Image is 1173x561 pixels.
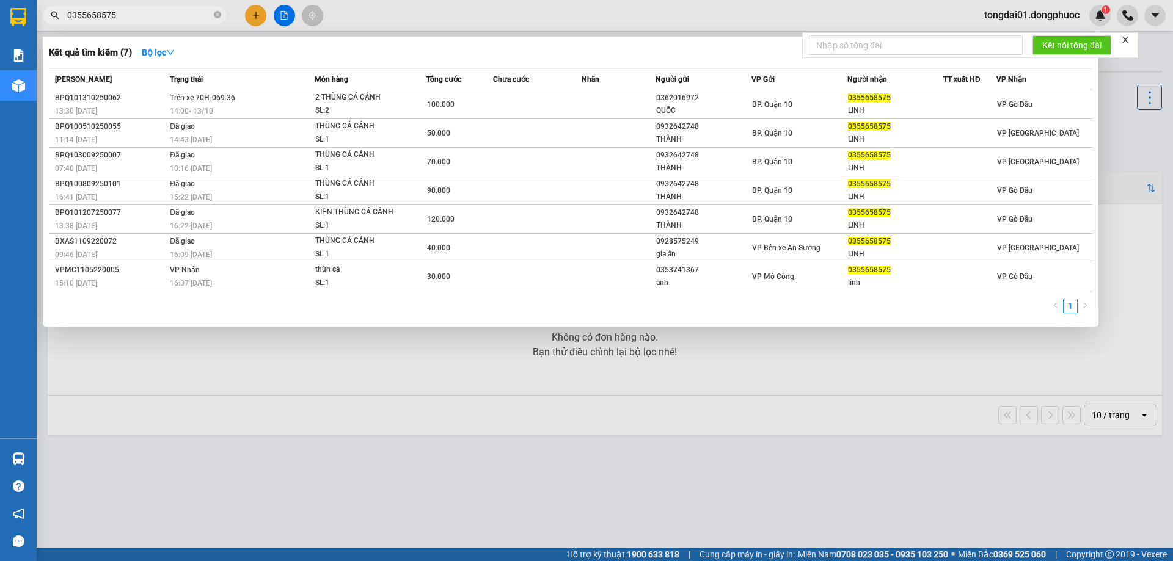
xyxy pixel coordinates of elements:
[1052,302,1059,309] span: left
[1063,299,1078,313] li: 1
[315,75,348,84] span: Món hàng
[170,279,212,288] span: 16:37 [DATE]
[12,79,25,92] img: warehouse-icon
[170,208,195,217] span: Đã giao
[1048,299,1063,313] li: Previous Page
[55,264,166,277] div: VPMC1105220005
[427,244,450,252] span: 40.000
[997,157,1079,166] span: VP [GEOGRAPHIC_DATA]
[848,219,943,232] div: LINH
[10,8,26,26] img: logo-vxr
[1064,299,1077,313] a: 1
[170,179,195,188] span: Đã giao
[427,100,455,109] span: 100.000
[848,208,891,217] span: 0355658575
[997,215,1032,223] span: VP Gò Dầu
[315,263,407,277] div: thùn cá
[582,75,599,84] span: Nhãn
[55,107,97,115] span: 13:30 [DATE]
[55,178,166,190] div: BPQ100809250101
[997,100,1032,109] span: VP Gò Dầu
[55,136,97,144] span: 11:14 [DATE]
[315,91,407,104] div: 2 THÙNG CÁ CẢNH
[752,215,792,223] span: BP. Quận 10
[13,535,24,547] span: message
[170,222,212,230] span: 16:22 [DATE]
[848,179,891,188] span: 0355658575
[55,235,166,248] div: BXAS1109220072
[55,250,97,259] span: 09:46 [DATE]
[166,48,175,57] span: down
[997,186,1032,195] span: VP Gò Dầu
[315,190,407,204] div: SL: 1
[656,248,751,261] div: gia ân
[656,120,751,133] div: 0932642748
[656,190,751,203] div: THÀNH
[214,10,221,21] span: close-circle
[656,206,751,219] div: 0932642748
[170,193,212,201] span: 15:22 [DATE]
[315,148,407,162] div: THÙNG CÁ CẢNH
[13,508,24,519] span: notification
[848,133,943,146] div: LINH
[170,164,212,173] span: 10:16 [DATE]
[315,133,407,147] div: SL: 1
[315,219,407,233] div: SL: 1
[656,75,689,84] span: Người gửi
[1042,38,1102,52] span: Kết nối tổng đài
[51,11,59,20] span: search
[656,133,751,146] div: THÀNH
[55,120,166,133] div: BPQ100510250055
[1121,35,1130,44] span: close
[12,452,25,465] img: warehouse-icon
[427,186,450,195] span: 90.000
[656,162,751,175] div: THÀNH
[315,234,407,248] div: THÙNG CÁ CẢNH
[170,75,203,84] span: Trạng thái
[848,151,891,159] span: 0355658575
[996,75,1026,84] span: VP Nhận
[214,11,221,18] span: close-circle
[848,266,891,274] span: 0355658575
[427,129,450,137] span: 50.000
[751,75,775,84] span: VP Gửi
[55,92,166,104] div: BPQ101310250062
[752,129,792,137] span: BP. Quận 10
[656,277,751,289] div: anh
[55,149,166,162] div: BPQ103009250007
[427,157,450,166] span: 70.000
[12,49,25,62] img: solution-icon
[55,206,166,219] div: BPQ101207250077
[752,100,792,109] span: BP. Quận 10
[848,190,943,203] div: LINH
[848,122,891,131] span: 0355658575
[656,149,751,162] div: 0932642748
[315,162,407,175] div: SL: 1
[170,237,195,245] span: Đã giao
[67,9,211,22] input: Tìm tên, số ĐT hoặc mã đơn
[55,75,112,84] span: [PERSON_NAME]
[656,92,751,104] div: 0362016972
[848,237,891,245] span: 0355658575
[997,244,1079,252] span: VP [GEOGRAPHIC_DATA]
[315,277,407,290] div: SL: 1
[427,215,455,223] span: 120.000
[49,46,132,59] h3: Kết quả tìm kiếm ( 7 )
[13,480,24,492] span: question-circle
[315,248,407,261] div: SL: 1
[170,250,212,259] span: 16:09 [DATE]
[170,107,213,115] span: 14:00 - 13/10
[809,35,1023,55] input: Nhập số tổng đài
[752,157,792,166] span: BP. Quận 10
[848,248,943,261] div: LINH
[493,75,529,84] span: Chưa cước
[656,178,751,190] div: 0932642748
[656,104,751,117] div: QUỐC
[170,122,195,131] span: Đã giao
[55,222,97,230] span: 13:38 [DATE]
[132,43,185,62] button: Bộ lọcdown
[847,75,887,84] span: Người nhận
[1048,299,1063,313] button: left
[170,151,195,159] span: Đã giao
[752,244,820,252] span: VP Bến xe An Sương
